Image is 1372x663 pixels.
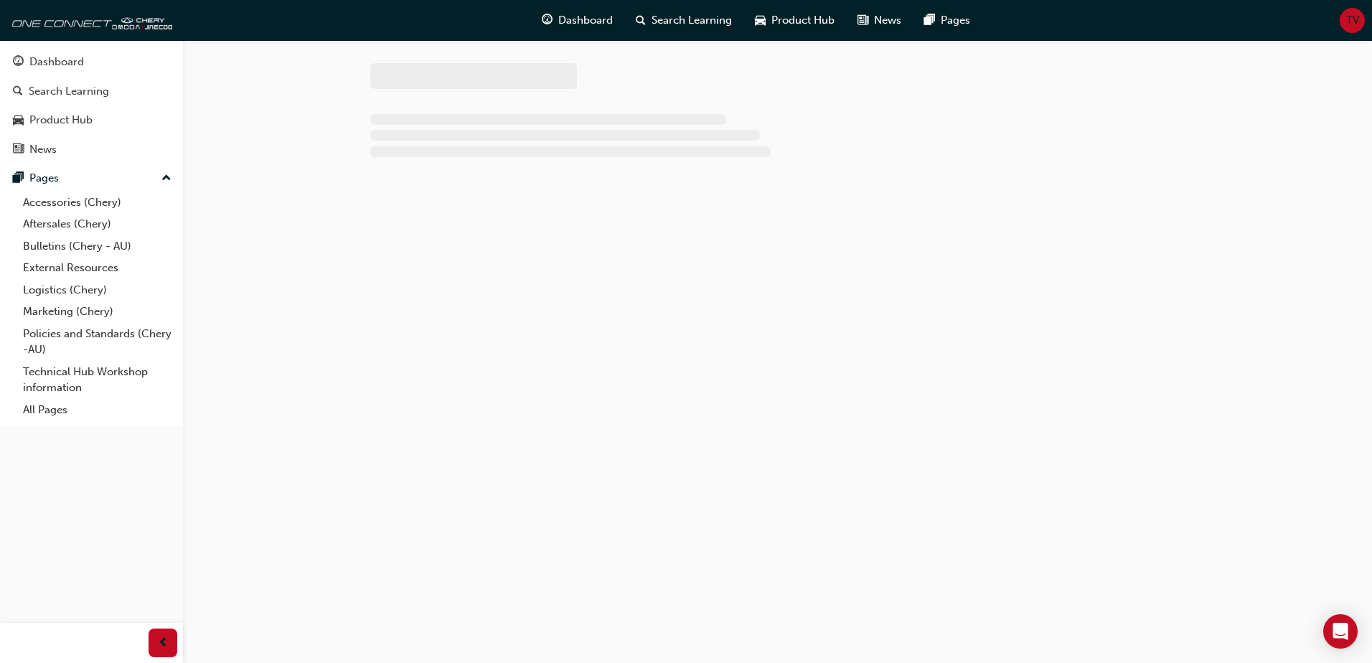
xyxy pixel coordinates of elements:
[29,141,57,158] div: News
[17,323,177,361] a: Policies and Standards (Chery -AU)
[941,12,970,29] span: Pages
[755,11,766,29] span: car-icon
[530,6,624,35] a: guage-iconDashboard
[6,107,177,133] a: Product Hub
[17,399,177,421] a: All Pages
[13,56,24,69] span: guage-icon
[913,6,982,35] a: pages-iconPages
[1346,12,1359,29] span: TV
[17,361,177,399] a: Technical Hub Workshop information
[771,12,835,29] span: Product Hub
[17,192,177,214] a: Accessories (Chery)
[924,11,935,29] span: pages-icon
[29,54,84,70] div: Dashboard
[857,11,868,29] span: news-icon
[6,46,177,165] button: DashboardSearch LearningProduct HubNews
[652,12,732,29] span: Search Learning
[6,165,177,192] button: Pages
[13,144,24,156] span: news-icon
[558,12,613,29] span: Dashboard
[7,6,172,34] img: oneconnect
[13,172,24,185] span: pages-icon
[6,136,177,163] a: News
[13,85,23,98] span: search-icon
[17,213,177,235] a: Aftersales (Chery)
[29,170,59,187] div: Pages
[17,279,177,301] a: Logistics (Chery)
[1323,614,1358,649] div: Open Intercom Messenger
[6,49,177,75] a: Dashboard
[6,78,177,105] a: Search Learning
[846,6,913,35] a: news-iconNews
[158,634,169,652] span: prev-icon
[13,114,24,127] span: car-icon
[874,12,901,29] span: News
[636,11,646,29] span: search-icon
[624,6,743,35] a: search-iconSearch Learning
[1340,8,1365,33] button: TV
[17,235,177,258] a: Bulletins (Chery - AU)
[29,112,93,128] div: Product Hub
[17,257,177,279] a: External Resources
[743,6,846,35] a: car-iconProduct Hub
[542,11,553,29] span: guage-icon
[161,169,171,188] span: up-icon
[17,301,177,323] a: Marketing (Chery)
[29,83,109,100] div: Search Learning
